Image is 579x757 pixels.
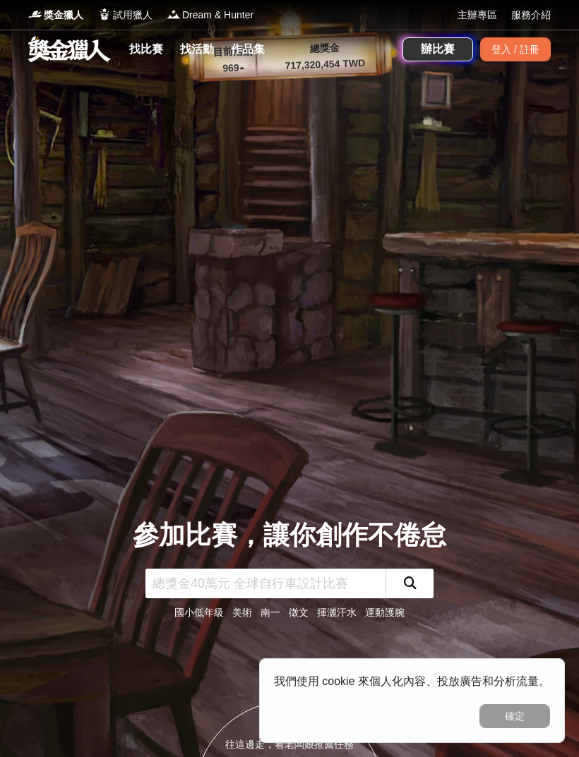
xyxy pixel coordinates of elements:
a: 揮灑汗水 [317,607,357,618]
input: 總獎金40萬元 全球自行車設計比賽 [145,569,386,598]
p: 969 ▴ [205,60,262,77]
a: LogoDream & Hunter [167,8,253,23]
div: 參加比賽，讓你創作不倦怠 [133,516,446,555]
div: 登入 / 註冊 [480,37,551,61]
a: 主辦專區 [458,8,497,23]
a: 國小低年級 [174,607,224,618]
div: 往這邊走，看老闆娘推薦任務 [195,737,384,752]
a: 辦比賽 [402,37,473,61]
span: 試用獵人 [113,8,153,23]
a: 服務介紹 [511,8,551,23]
a: Logo獎金獵人 [28,8,83,23]
a: Logo試用獵人 [97,8,153,23]
a: 運動護腕 [365,607,405,618]
a: 找比賽 [124,40,169,59]
a: 南一 [261,607,280,618]
a: 美術 [232,607,252,618]
a: 找活動 [174,40,220,59]
span: 獎金獵人 [44,8,83,23]
a: 徵文 [289,607,309,618]
span: 我們使用 cookie 來個人化內容、投放廣告和分析流量。 [274,675,550,687]
a: 作品集 [225,40,270,59]
img: Logo [167,7,181,21]
img: Logo [97,7,112,21]
button: 確定 [479,704,550,728]
img: Logo [28,7,42,21]
span: Dream & Hunter [182,8,253,23]
p: 717,320,454 TWD [261,55,389,74]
